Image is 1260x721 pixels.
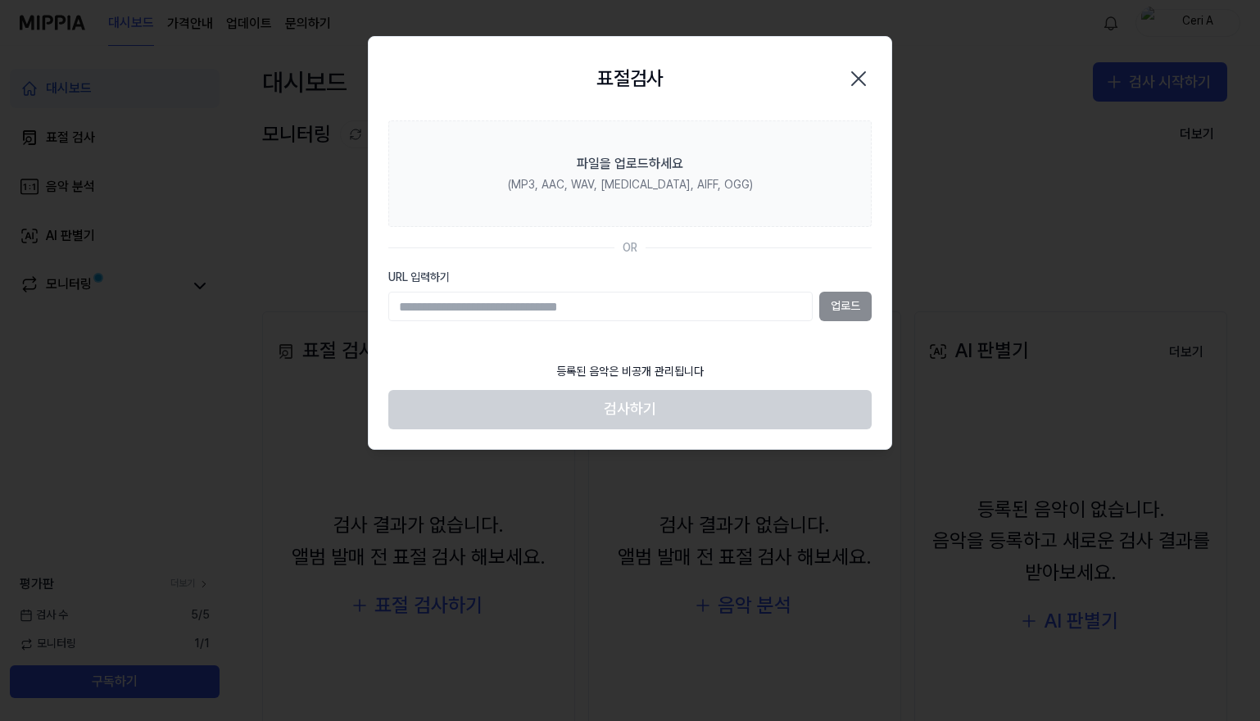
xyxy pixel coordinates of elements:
div: 파일을 업로드하세요 [577,154,683,174]
label: URL 입력하기 [388,270,872,286]
div: (MP3, AAC, WAV, [MEDICAL_DATA], AIFF, OGG) [508,177,753,193]
div: OR [623,240,637,256]
div: 등록된 음악은 비공개 관리됩니다 [546,354,714,390]
h2: 표절검사 [596,63,664,94]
